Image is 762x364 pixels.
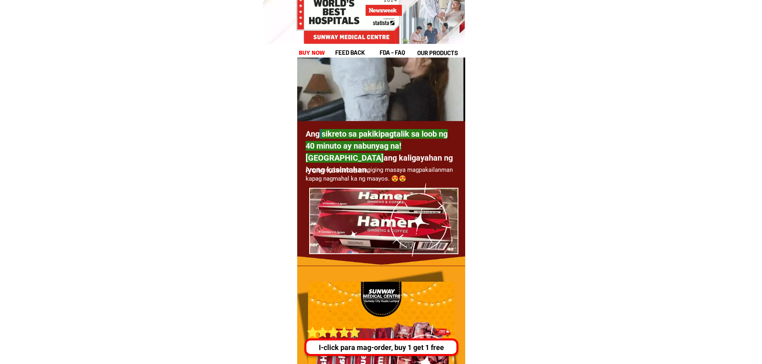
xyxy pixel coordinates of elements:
h1: fda - FAQ [380,48,424,57]
h1: feed back [335,48,378,57]
h1: our products [417,48,464,58]
span: Ang ang kaligayahan ng iyong kasintahan. [306,129,453,175]
p: Ang iyong babae ay magiging masaya magpakailanman kapag nagmahal ka ng maayos. 😍😍 [306,165,458,193]
span: sikreto sa pakikipagtalik sa loob ng 40 minuto ay nabunyag na! [GEOGRAPHIC_DATA] [306,129,448,163]
div: I-click para mag-order, buy 1 get 1 free [306,342,456,353]
h1: buy now [300,48,324,58]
